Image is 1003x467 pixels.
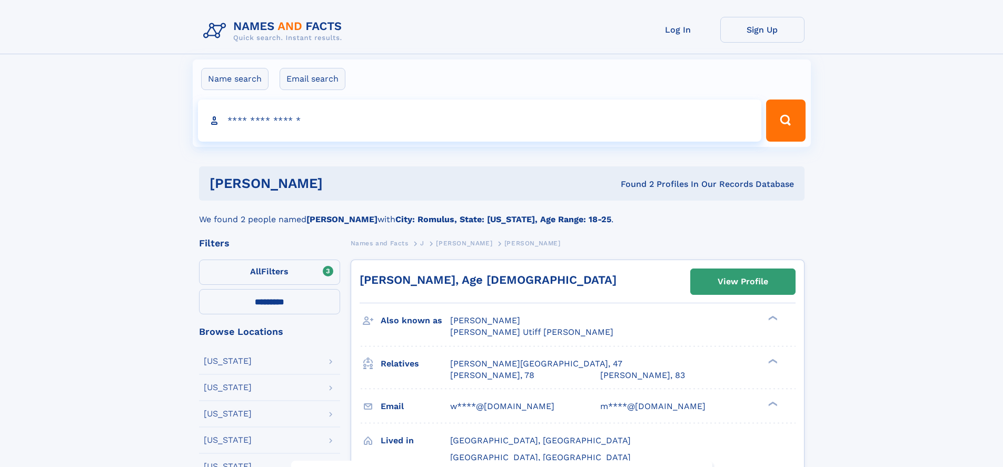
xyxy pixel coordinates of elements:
span: [GEOGRAPHIC_DATA], [GEOGRAPHIC_DATA] [450,435,631,445]
b: [PERSON_NAME] [306,214,378,224]
a: Names and Facts [351,236,409,250]
input: search input [198,100,762,142]
div: Filters [199,239,340,248]
div: [US_STATE] [204,410,252,418]
h3: Also known as [381,312,450,330]
div: Found 2 Profiles In Our Records Database [472,178,794,190]
span: [PERSON_NAME] [504,240,561,247]
div: [US_STATE] [204,436,252,444]
a: J [420,236,424,250]
div: Browse Locations [199,327,340,336]
a: Sign Up [720,17,805,43]
h3: Relatives [381,355,450,373]
span: [PERSON_NAME] [450,315,520,325]
div: ❯ [766,357,778,364]
div: We found 2 people named with . [199,201,805,226]
div: ❯ [766,400,778,407]
div: ❯ [766,315,778,322]
a: [PERSON_NAME] [436,236,492,250]
b: City: Romulus, State: [US_STATE], Age Range: 18-25 [395,214,611,224]
a: [PERSON_NAME], 83 [600,370,685,381]
div: [US_STATE] [204,383,252,392]
a: [PERSON_NAME], Age [DEMOGRAPHIC_DATA] [360,273,617,286]
span: All [250,266,261,276]
label: Email search [280,68,345,90]
h3: Email [381,398,450,415]
span: [PERSON_NAME] Utiff [PERSON_NAME] [450,327,613,337]
div: [US_STATE] [204,357,252,365]
label: Filters [199,260,340,285]
a: [PERSON_NAME][GEOGRAPHIC_DATA], 47 [450,358,622,370]
a: Log In [636,17,720,43]
span: J [420,240,424,247]
img: Logo Names and Facts [199,17,351,45]
a: View Profile [691,269,795,294]
a: [PERSON_NAME], 78 [450,370,534,381]
h3: Lived in [381,432,450,450]
h1: [PERSON_NAME] [210,177,472,190]
button: Search Button [766,100,805,142]
label: Name search [201,68,269,90]
span: [GEOGRAPHIC_DATA], [GEOGRAPHIC_DATA] [450,452,631,462]
span: [PERSON_NAME] [436,240,492,247]
div: View Profile [718,270,768,294]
